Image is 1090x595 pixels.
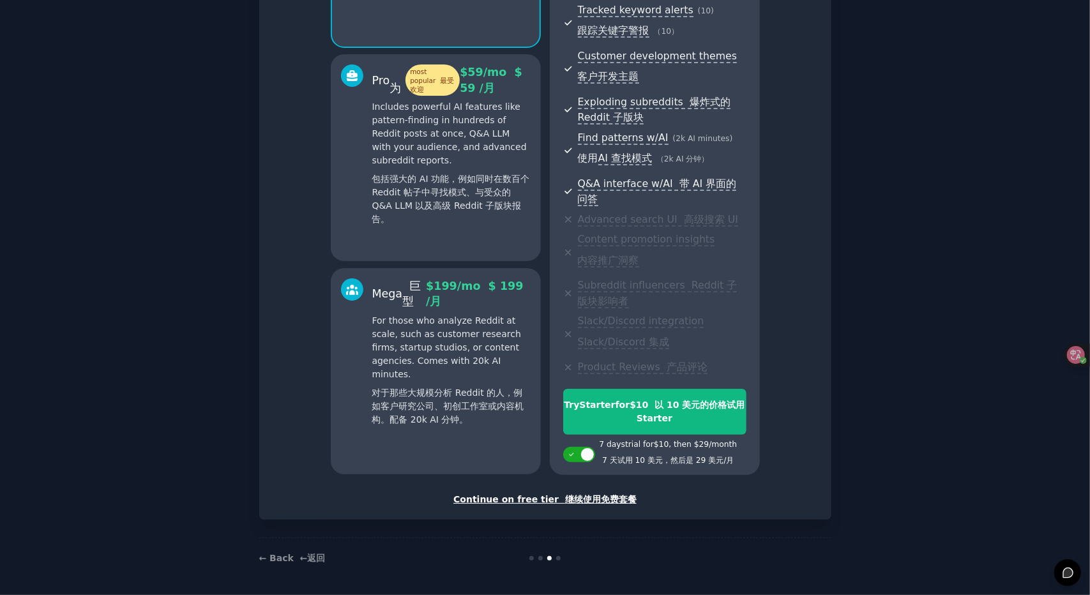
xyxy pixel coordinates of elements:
[698,6,714,15] span: ( 10 )
[654,27,679,36] span: （10）
[564,398,746,425] div: Try Starter for $10
[402,280,421,308] font: 巨型
[578,50,738,84] span: Customer development themes
[372,388,524,425] font: 对于那些大规模分析 Reddit 的人，例如客户研究公司、初创工作室或内容机构。配备 20k AI 分钟。
[578,279,738,307] font: Reddit 子版块影响者
[426,280,523,308] span: $ 199 /mo
[372,278,427,310] div: Mega
[578,315,704,349] span: Slack/Discord integration
[578,361,708,374] span: Product Reviews
[598,152,652,165] span: AI 查找模式
[578,279,738,308] span: Subreddit influencers
[578,336,669,348] font: Slack/Discord 集成
[405,64,460,96] span: most popular
[600,439,738,472] div: 7 days trial for $10 , then $ 29 /month
[578,70,639,82] font: 客户开发主题
[273,493,818,506] div: Continue on free tier
[563,389,746,435] button: TryStarterfor$10 以 10 美元的价格试用 Starter
[656,154,709,163] span: （2k AI 分钟）
[602,456,734,465] font: 7 天试用 10 美元，然后是 29 美元/月
[578,96,730,125] span: Exploding subreddits
[300,553,326,563] font: ←返回
[372,100,531,231] p: Includes powerful AI features like pattern-finding in hundreds of Reddit posts at once, Q&A LLM w...
[578,152,709,164] font: 使用
[372,314,531,432] p: For those who analyze Reddit at scale, such as customer research firms, startup studios, or conte...
[259,553,326,563] a: ← Back ←返回
[667,361,708,373] font: 产品评论
[565,494,637,504] font: 继续使用免费套餐
[372,64,460,96] div: Pro
[684,213,738,225] font: 高级搜索 UI
[372,174,530,224] font: 包括强大的 AI 功能，例如同时在数百个 Reddit 帖子中寻找模式、与受众的 Q&A LLM 以及高级 Reddit 子版块报告。
[578,132,669,145] span: Find patterns w/AI
[673,134,733,143] span: ( 2k AI minutes )
[578,213,739,227] span: Advanced search UI
[637,400,745,423] font: 以 10 美元的价格试用 Starter
[578,4,693,17] span: Tracked keyword alerts
[460,66,522,94] font: $ 59 /月
[578,177,737,207] span: Q&A interface w/AI
[578,254,639,266] font: 内容推广洞察
[390,82,401,94] font: 为
[578,24,649,38] span: 跟踪关键字警报
[410,77,454,93] font: 最受欢迎
[460,66,522,94] span: $ 59 /mo
[578,233,715,267] span: Content promotion insights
